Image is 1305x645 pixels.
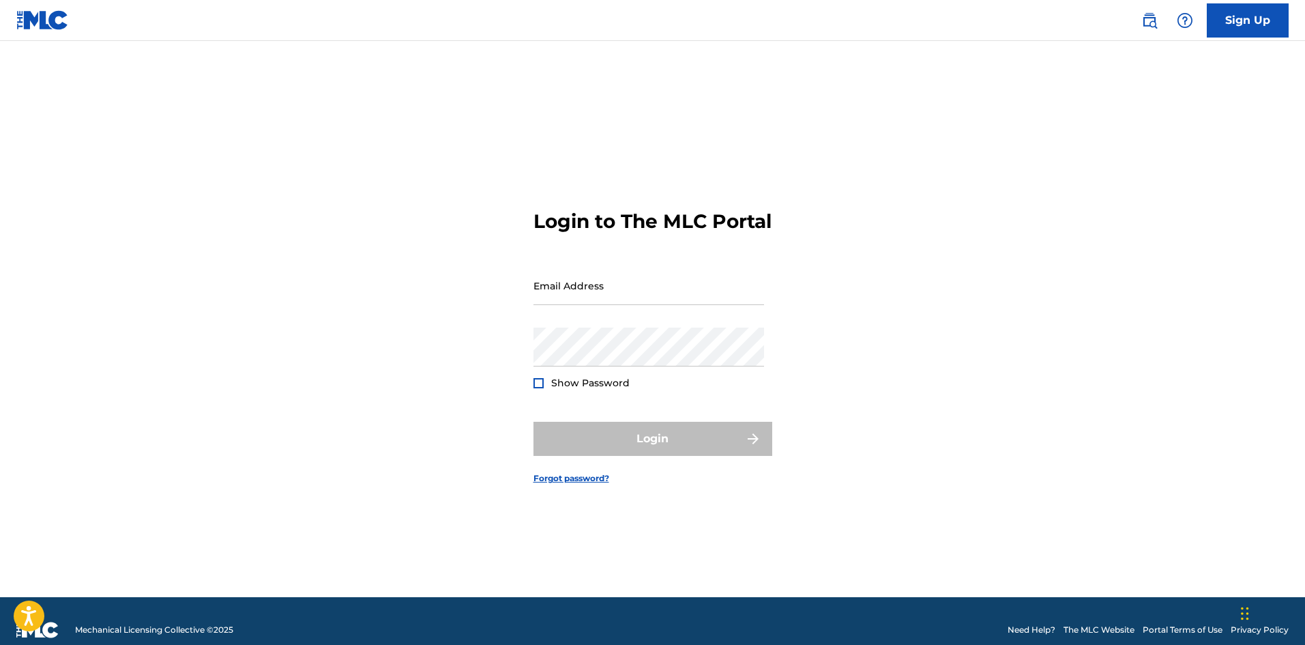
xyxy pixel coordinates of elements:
span: Show Password [551,377,630,389]
a: Sign Up [1207,3,1289,38]
a: The MLC Website [1064,624,1134,636]
img: MLC Logo [16,10,69,30]
a: Need Help? [1008,624,1055,636]
a: Public Search [1136,7,1163,34]
img: logo [16,622,59,638]
h3: Login to The MLC Portal [533,210,772,233]
img: help [1177,12,1193,29]
img: search [1141,12,1158,29]
div: Glisser [1241,593,1249,634]
a: Privacy Policy [1231,624,1289,636]
iframe: Chat Widget [1237,579,1305,645]
a: Forgot password? [533,472,609,485]
div: Help [1171,7,1199,34]
div: Widget de chat [1237,579,1305,645]
span: Mechanical Licensing Collective © 2025 [75,624,233,636]
a: Portal Terms of Use [1143,624,1222,636]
